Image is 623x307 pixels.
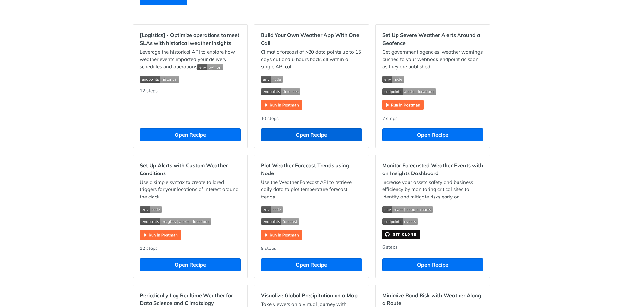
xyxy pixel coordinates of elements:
img: endpoint [140,218,211,225]
span: Expand image [197,63,223,70]
img: endpoint [140,76,179,83]
span: Expand image [261,218,362,225]
div: 9 steps [261,245,362,252]
img: endpoint [261,88,300,95]
h2: Minimize Road Risk with Weather Along a Route [382,291,483,307]
p: Use the Weather Forecast API to retrieve daily data to plot temperature forecast trends. [261,179,362,201]
div: 12 steps [140,87,241,122]
img: env [140,206,162,213]
a: Expand image [382,231,420,237]
span: Expand image [140,75,241,83]
button: Open Recipe [382,258,483,271]
a: Expand image [140,231,181,237]
p: Increase your assets safety and business efficiency by monitoring critical sites to identify and ... [382,179,483,201]
span: Expand image [382,75,483,83]
img: Run in Postman [140,230,181,240]
img: env [382,206,433,213]
a: Expand image [261,231,302,237]
img: env [261,206,283,213]
span: Expand image [261,75,362,83]
span: Expand image [382,87,483,95]
img: env [382,76,404,83]
h2: Monitor Forecasted Weather Events with an Insights Dashboard [382,161,483,177]
a: Expand image [261,101,302,108]
p: Get government agencies' weather warnings pushed to your webhook endpoint as soon as they are pub... [382,48,483,70]
img: Run in Postman [261,100,302,110]
div: 6 steps [382,244,483,252]
span: Expand image [261,87,362,95]
h2: Plot Weather Forecast Trends using Node [261,161,362,177]
span: Expand image [382,205,483,213]
button: Open Recipe [261,128,362,141]
span: Expand image [261,205,362,213]
a: Expand image [382,101,424,108]
img: Run in Postman [382,100,424,110]
button: Open Recipe [382,128,483,141]
div: 12 steps [140,245,241,252]
button: Open Recipe [140,258,241,271]
img: env [197,64,223,70]
p: Leverage the historical API to explore how weather events impacted your delivery schedules and op... [140,48,241,70]
p: Use a simple syntax to create tailored triggers for your locations of interest around the clock. [140,179,241,201]
div: 10 steps [261,115,362,122]
span: Expand image [382,218,483,225]
span: Expand image [140,205,241,213]
h2: Visualize Global Precipitation on a Map [261,291,362,299]
img: env [261,76,283,83]
div: 7 steps [382,115,483,122]
h2: Set Up Alerts with Custom Weather Conditions [140,161,241,177]
h2: Periodically Log Realtime Weather for Data Science and Climatology [140,291,241,307]
img: Run in Postman [261,230,302,240]
span: Expand image [140,218,241,225]
img: endpoint [261,218,299,225]
img: clone [382,230,420,239]
h2: Set Up Severe Weather Alerts Around a Geofence [382,31,483,47]
img: endpoint [382,88,436,95]
h2: Build Your Own Weather App With One Call [261,31,362,47]
img: endpoint [382,218,418,225]
button: Open Recipe [261,258,362,271]
h2: [Logistics] - Optimize operations to meet SLAs with historical weather insights [140,31,241,47]
p: Climatic forecast of >80 data points up to 15 days out and 6 hours back, all within a single API ... [261,48,362,70]
button: Open Recipe [140,128,241,141]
